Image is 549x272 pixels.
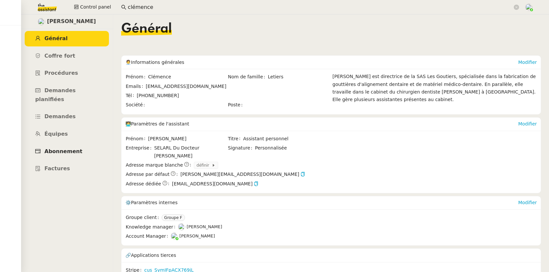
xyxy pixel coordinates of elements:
[44,148,82,154] span: Abonnement
[125,249,537,262] div: 🔗
[35,87,76,102] span: Demandes planifiées
[228,73,268,81] span: Nom de famille
[125,196,518,209] div: ⚙️
[25,83,109,107] a: Demandes planifiées
[126,232,171,240] span: Account Manager
[38,18,45,25] img: users%2FrvM9QKT95GRs84TlTRdpuB62bhn1%2Favatar%2F1555062430900.jpeg
[126,135,148,143] span: Prénom
[268,73,329,81] span: Letiers
[228,135,243,143] span: Titre
[178,223,185,231] img: users%2FyQfMwtYgTqhRP2YHWHmG2s2LYaD3%2Favatar%2Fprofile-pic.png
[128,3,512,12] input: Rechercher
[154,144,227,160] span: SELARL Du Docteur [PERSON_NAME]
[255,144,287,152] span: Personnalisée
[44,35,67,41] span: Général
[44,53,75,59] span: Coffre fort
[148,73,227,81] span: Clémence
[518,121,537,126] a: Modifier
[126,223,178,231] span: Knowledge manager
[44,113,76,120] span: Demandes
[518,60,537,65] a: Modifier
[171,232,178,240] img: users%2FNTfmycKsCFdqp6LX6USf2FmuPJo2%2Favatar%2Fprofile-pic%20(1).png
[44,165,70,172] span: Factures
[125,118,518,131] div: 🧑‍💻
[126,92,137,99] span: Tél
[332,73,537,110] div: [PERSON_NAME] est directrice de la SAS Les Goutiers, spécialisée dans la fabrication de gouttière...
[25,31,109,46] a: Général
[228,101,246,109] span: Poste
[187,224,222,229] span: [PERSON_NAME]
[80,3,111,11] span: Control panel
[25,66,109,81] a: Procédures
[25,126,109,142] a: Équipes
[131,200,177,205] span: Paramètres internes
[25,109,109,124] a: Demandes
[126,83,146,90] span: Emails
[44,70,78,76] span: Procédures
[47,17,96,26] span: [PERSON_NAME]
[126,171,170,178] span: Adresse par défaut
[162,214,185,221] nz-tag: Groupe F
[179,233,215,238] span: [PERSON_NAME]
[228,144,255,152] span: Signature
[131,253,176,258] span: Applications tierces
[146,84,226,89] span: [EMAIL_ADDRESS][DOMAIN_NAME]
[126,144,154,160] span: Entreprise
[131,60,184,65] span: Informations générales
[126,161,183,169] span: Adresse marque blanche
[44,131,68,137] span: Équipes
[70,3,115,12] button: Control panel
[180,171,305,178] span: [PERSON_NAME][EMAIL_ADDRESS][DOMAIN_NAME]
[125,56,518,69] div: 🧑‍💼
[518,200,537,205] a: Modifier
[126,101,147,109] span: Société
[243,135,329,143] span: Assistant personnel
[172,180,259,188] span: [EMAIL_ADDRESS][DOMAIN_NAME]
[148,135,227,143] span: [PERSON_NAME]
[196,162,212,169] span: définir
[126,73,148,81] span: Prénom
[25,144,109,159] a: Abonnement
[131,121,189,126] span: Paramètres de l'assistant
[25,48,109,64] a: Coffre fort
[126,180,161,188] span: Adresse dédiée
[137,93,179,98] span: [PHONE_NUMBER]
[525,4,533,11] img: users%2FNTfmycKsCFdqp6LX6USf2FmuPJo2%2Favatar%2Fprofile-pic%20(1).png
[126,214,162,221] span: Groupe client
[121,22,172,36] span: Général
